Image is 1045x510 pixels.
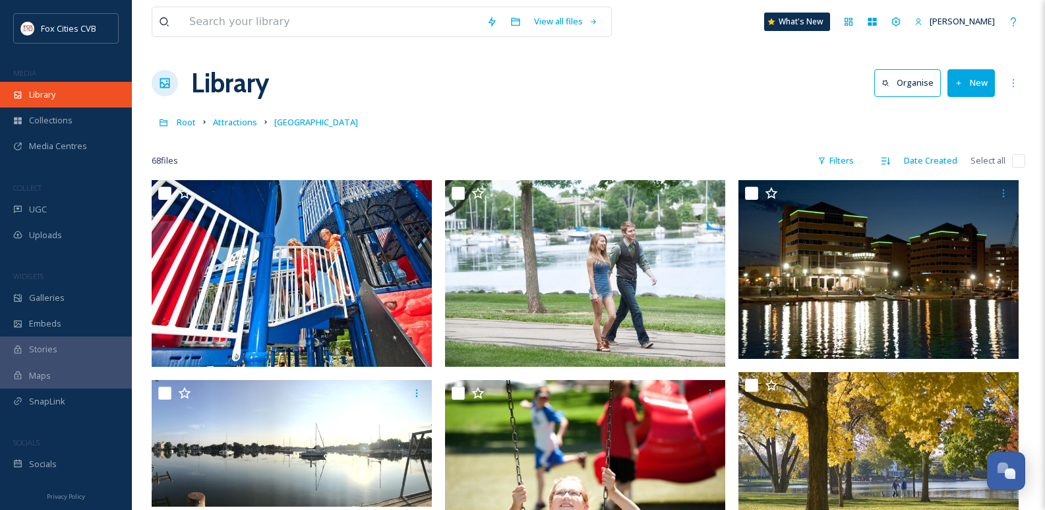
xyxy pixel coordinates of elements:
[21,22,34,35] img: images.png
[213,116,257,128] span: Attractions
[29,292,65,304] span: Galleries
[13,68,36,78] span: MEDIA
[177,114,196,130] a: Root
[987,452,1025,490] button: Open Chat
[947,69,995,96] button: New
[527,9,605,34] a: View all files
[152,154,178,167] span: 68 file s
[213,114,257,130] a: Attractions
[29,343,57,356] span: Stories
[274,116,358,128] span: [GEOGRAPHIC_DATA]
[47,492,85,501] span: Privacy Policy
[191,63,269,103] a: Library
[29,395,65,408] span: SnapLink
[29,140,87,152] span: Media Centres
[29,88,55,101] span: Library
[970,154,1005,167] span: Select all
[29,229,62,241] span: Uploads
[738,180,1019,359] img: Old Neenah Marina Photos - Riverside Park (13).jpg
[13,271,44,281] span: WIDGETS
[47,488,85,503] a: Privacy Policy
[445,180,725,367] img: Riverside Park General Photos (2).jpg
[13,437,40,447] span: SOCIALS
[874,69,941,96] button: Organise
[29,458,57,470] span: Socials
[29,369,51,382] span: Maps
[897,148,964,174] div: Date Created
[152,180,432,367] img: Riverside Park - Rocket Playground/ "Rocket Park"
[152,380,432,507] img: RiversidePark_Neenah_July2020 (3).JPG
[908,9,1001,34] a: [PERSON_NAME]
[764,13,830,31] a: What's New
[29,203,47,216] span: UGC
[177,116,196,128] span: Root
[41,22,96,34] span: Fox Cities CVB
[274,114,358,130] a: [GEOGRAPHIC_DATA]
[13,183,42,193] span: COLLECT
[874,69,947,96] a: Organise
[930,15,995,27] span: [PERSON_NAME]
[811,148,860,174] div: Filters
[29,317,61,330] span: Embeds
[29,114,73,127] span: Collections
[183,7,480,36] input: Search your library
